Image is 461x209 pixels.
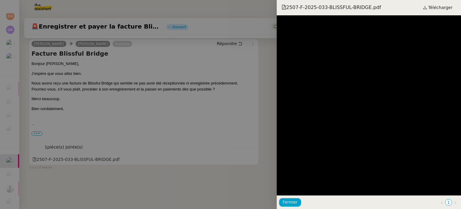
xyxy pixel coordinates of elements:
button: Page suivante [452,199,459,206]
span: 2507-F-2025-033-BLISSFUL-BRIDGE.pdf [282,4,381,11]
a: 1 [445,199,452,205]
li: 1 [445,199,452,206]
button: Page précédente [438,199,445,206]
span: Télécharger [428,4,453,11]
a: Télécharger [419,3,456,12]
span: Fermer [283,199,297,206]
button: Fermer [279,198,301,207]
